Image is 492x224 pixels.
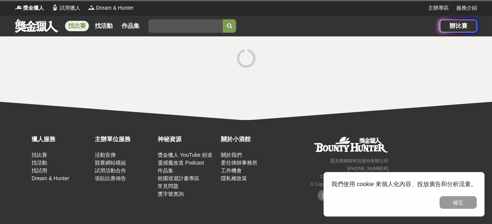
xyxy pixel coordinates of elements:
[92,21,116,31] a: 找活動
[51,4,59,11] img: Logo
[95,152,116,158] a: 活動宣傳
[318,190,329,201] img: Facebook
[456,4,477,12] a: 服務介紹
[158,168,173,173] a: 作品集
[95,160,126,166] a: 競賽網站模組
[221,175,247,181] a: 隱私權政策
[32,152,47,158] a: 找比賽
[32,160,47,166] a: 找活動
[65,21,89,31] a: 找比賽
[158,152,212,158] a: 獎金獵人 YouTube 頻道
[15,4,22,11] img: Logo
[51,4,80,12] a: Logo試用獵人
[60,4,80,12] span: 試用獵人
[221,152,242,158] a: 關於我們
[32,135,91,144] div: 獵人服務
[221,135,280,144] div: 關於小酒館
[88,4,95,11] img: Logo
[347,166,388,171] small: [PHONE_NUMBER]
[95,135,154,144] div: 主辦單位服務
[440,196,477,209] button: 確定
[221,160,257,166] a: 委任律師事務所
[88,4,134,12] a: LogoDream & Hunter
[320,174,388,179] small: 11494 [STREET_ADDRESS] 3 樓
[331,181,477,187] span: 我們使用 cookie 來個人化內容、投放廣告和分析流量。
[221,168,242,173] a: 工作機會
[95,175,126,181] a: 張貼比賽佈告
[311,182,388,187] small: © Copyright 2025 . All Rights Reserved.
[23,4,44,12] span: 獎金獵人
[440,20,477,32] a: 辦比賽
[158,175,199,181] a: 校園巡迴計畫專區
[15,4,44,12] a: Logo獎金獵人
[158,183,179,189] a: 常見問題
[119,21,142,31] a: 作品集
[158,160,204,166] a: 靈感魔改造 Podcast
[330,158,388,163] small: 恩克斯網路科技股份有限公司
[32,175,69,181] a: Dream & Hunter
[428,4,449,12] a: 主辦專區
[96,4,134,12] span: Dream & Hunter
[158,135,217,144] div: 神秘資源
[158,191,184,197] a: 獎字號查詢
[32,168,47,173] a: 找試用
[95,168,126,173] a: 試用活動合作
